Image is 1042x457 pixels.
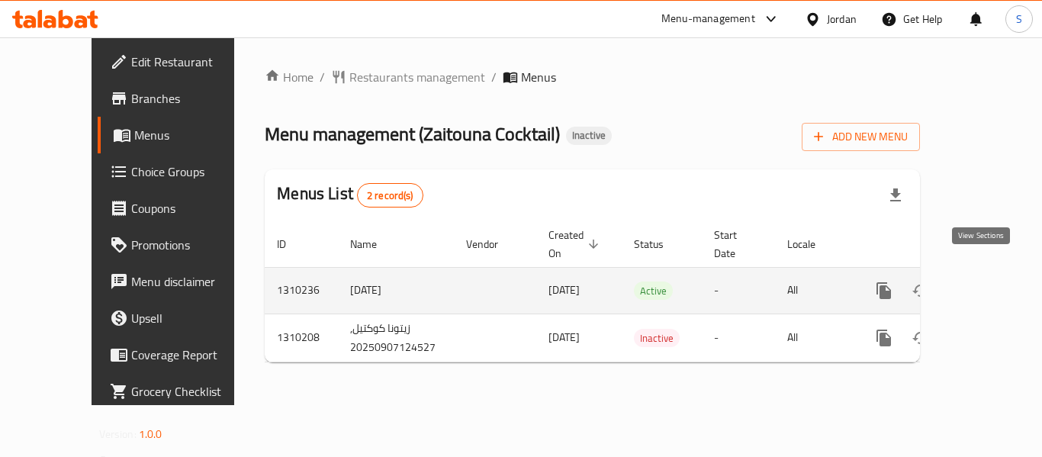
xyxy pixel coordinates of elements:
[827,11,857,27] div: Jordan
[338,267,454,314] td: [DATE]
[99,424,137,444] span: Version:
[866,320,902,356] button: more
[661,10,755,28] div: Menu-management
[521,68,556,86] span: Menus
[634,235,683,253] span: Status
[131,53,253,71] span: Edit Restaurant
[787,235,835,253] span: Locale
[131,272,253,291] span: Menu disclaimer
[566,127,612,145] div: Inactive
[98,117,265,153] a: Menus
[131,89,253,108] span: Branches
[877,177,914,214] div: Export file
[98,263,265,300] a: Menu disclaimer
[702,314,775,362] td: -
[134,126,253,144] span: Menus
[357,183,423,208] div: Total records count
[131,382,253,401] span: Grocery Checklist
[338,314,454,362] td: زيتونا كوكتيل, 20250907124527
[775,314,854,362] td: All
[98,227,265,263] a: Promotions
[466,235,518,253] span: Vendor
[634,282,673,300] span: Active
[98,190,265,227] a: Coupons
[854,221,1024,268] th: Actions
[350,235,397,253] span: Name
[775,267,854,314] td: All
[98,300,265,336] a: Upsell
[265,314,338,362] td: 1310208
[131,163,253,181] span: Choice Groups
[902,320,939,356] button: Change Status
[265,267,338,314] td: 1310236
[139,424,162,444] span: 1.0.0
[277,182,423,208] h2: Menus List
[814,127,908,146] span: Add New Menu
[131,346,253,364] span: Coverage Report
[265,221,1024,362] table: enhanced table
[566,129,612,142] span: Inactive
[277,235,306,253] span: ID
[866,272,902,309] button: more
[634,329,680,347] div: Inactive
[131,199,253,217] span: Coupons
[98,336,265,373] a: Coverage Report
[634,282,673,300] div: Active
[802,123,920,151] button: Add New Menu
[320,68,325,86] li: /
[265,68,920,86] nav: breadcrumb
[1016,11,1022,27] span: S
[331,68,485,86] a: Restaurants management
[714,226,757,262] span: Start Date
[349,68,485,86] span: Restaurants management
[265,117,560,151] span: Menu management ( Zaitouna Cocktail )
[98,80,265,117] a: Branches
[131,236,253,254] span: Promotions
[98,153,265,190] a: Choice Groups
[358,188,423,203] span: 2 record(s)
[98,43,265,80] a: Edit Restaurant
[902,272,939,309] button: Change Status
[702,267,775,314] td: -
[491,68,497,86] li: /
[634,330,680,347] span: Inactive
[131,309,253,327] span: Upsell
[548,226,603,262] span: Created On
[548,327,580,347] span: [DATE]
[265,68,314,86] a: Home
[98,373,265,410] a: Grocery Checklist
[548,280,580,300] span: [DATE]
